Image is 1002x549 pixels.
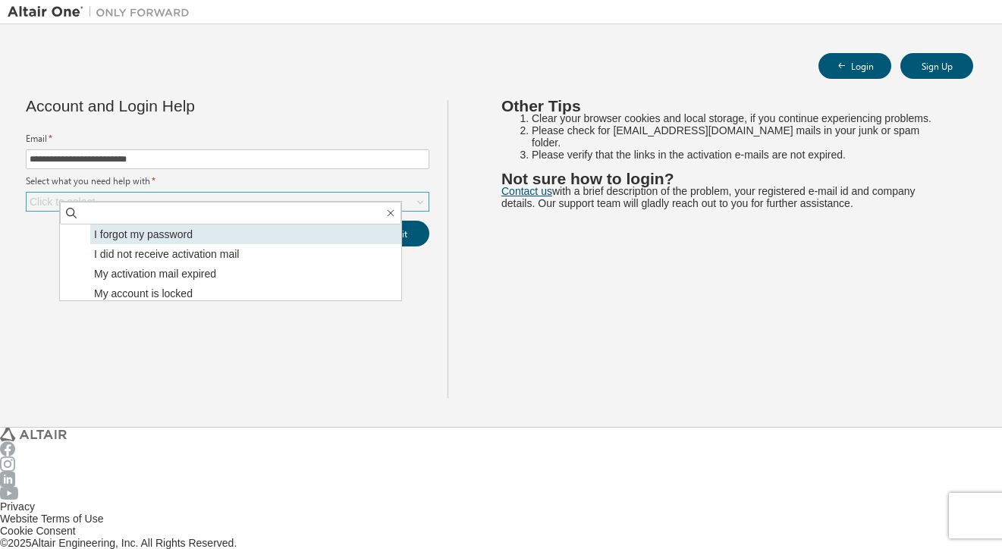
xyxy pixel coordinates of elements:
label: Select what you need help with [26,174,429,187]
h2: Not sure how to login? [501,173,941,185]
div: Click to select [27,193,429,211]
div: Account and Login Help [26,100,349,112]
li: Clear your browser cookies and local storage, if you continue experiencing problems. [532,112,941,124]
img: Altair One [8,5,197,20]
h2: Other Tips [501,100,941,112]
button: Sign Up [900,53,973,79]
li: Please check for [EMAIL_ADDRESS][DOMAIN_NAME] mails in your junk or spam folder. [532,124,941,149]
span: with a brief description of the problem, your registered e-mail id and company details. Our suppo... [501,185,916,209]
label: Email [26,132,429,144]
li: Please verify that the links in the activation e-mails are not expired. [532,149,941,161]
li: I forgot my password [90,224,401,244]
div: Click to select [30,196,95,208]
a: Contact us [501,185,552,197]
button: Login [818,53,891,79]
li: I did not receive activation mail [90,244,401,264]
